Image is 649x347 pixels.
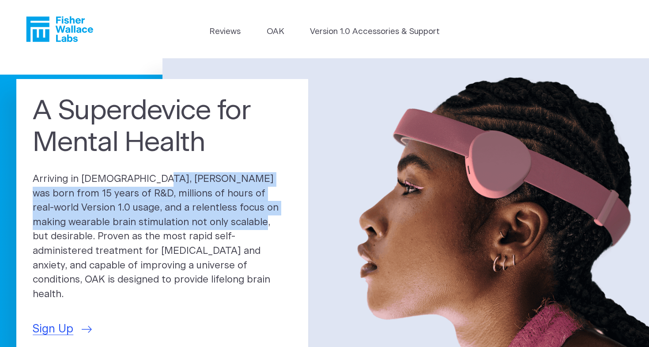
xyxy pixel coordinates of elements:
a: Reviews [209,26,241,38]
p: Arriving in [DEMOGRAPHIC_DATA], [PERSON_NAME] was born from 15 years of R&D, millions of hours of... [33,172,292,302]
span: Sign Up [33,321,73,338]
a: Version 1.0 Accessories & Support [310,26,440,38]
a: Sign Up [33,321,92,338]
h1: A Superdevice for Mental Health [33,95,292,159]
a: OAK [267,26,284,38]
a: Fisher Wallace [26,16,93,42]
